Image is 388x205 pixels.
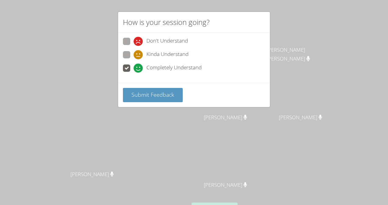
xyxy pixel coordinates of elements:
[131,91,174,98] span: Submit Feedback
[146,50,189,59] span: Kinda Understand
[123,88,183,102] button: Submit Feedback
[123,17,210,28] h2: How is your session going?
[146,37,188,46] span: Don't Understand
[146,64,202,73] span: Completely Understand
